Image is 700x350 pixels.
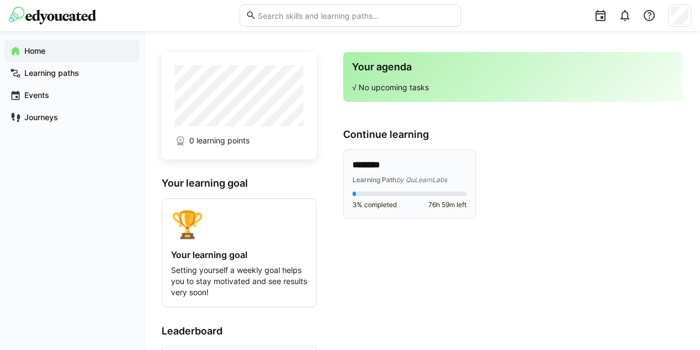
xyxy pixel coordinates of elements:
h4: Your learning goal [171,249,307,260]
span: 76h 59m left [428,200,466,209]
span: 0 learning points [189,135,250,146]
p: Setting yourself a weekly goal helps you to stay motivated and see results very soon! [171,265,307,298]
h3: Continue learning [343,128,682,141]
span: Learning Path [352,176,396,184]
h3: Your learning goal [162,177,317,189]
div: 🏆 [171,208,307,240]
h3: Your agenda [352,61,673,73]
span: by QuLearnLabs [396,176,447,184]
p: √ No upcoming tasks [352,82,673,93]
input: Search skills and learning paths… [256,11,454,20]
h3: Leaderboard [162,325,317,337]
span: 3% completed [352,200,397,209]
